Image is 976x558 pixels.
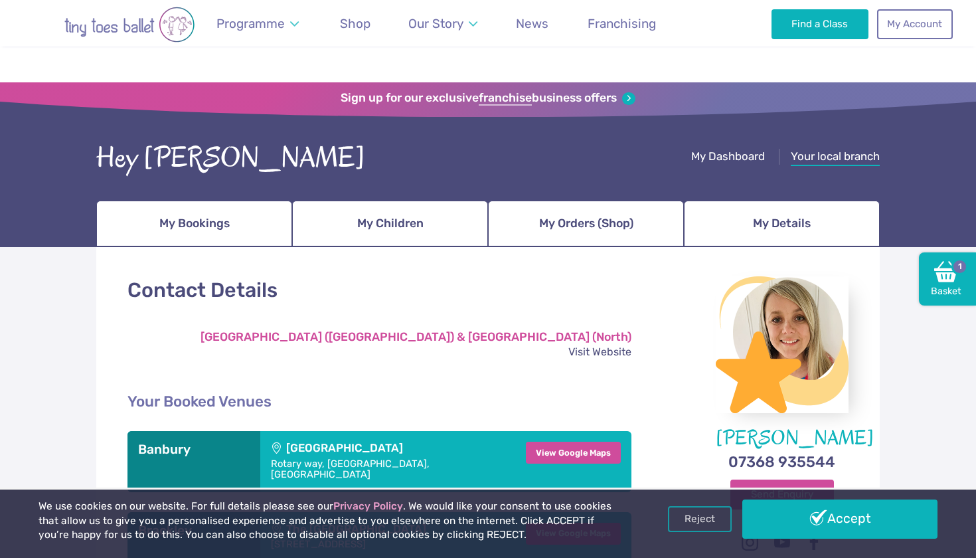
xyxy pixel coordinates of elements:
a: Shop [333,8,376,39]
span: Programme [216,16,285,31]
h3: Banbury [138,442,250,458]
span: My Dashboard [691,149,765,163]
span: Franchising [588,16,656,31]
a: My Details [684,201,880,247]
a: Privacy Policy [333,500,403,512]
img: tiny toes ballet [23,7,236,43]
p: We use cookies on our website. For full details please see our . We would like your consent to us... [39,500,623,543]
span: My Children [357,212,424,235]
img: Debbie Bolam [716,276,849,413]
span: Shop [340,16,370,31]
div: Hey [PERSON_NAME] [96,138,365,179]
h2: Your Booked Venues [127,393,631,411]
a: My Orders (Shop) [488,201,684,247]
strong: franchise [479,91,532,106]
a: Basket1 [919,252,976,306]
a: Visit Website [568,345,631,358]
a: Sign up for our exclusivefranchisebusiness offers [341,91,635,106]
a: Reject [668,506,732,531]
a: Find a Class [772,9,869,39]
a: My Children [292,201,488,247]
address: Rotary way, [GEOGRAPHIC_DATA], [GEOGRAPHIC_DATA] [271,458,505,480]
a: Programme [210,8,305,39]
a: Our Story [402,8,484,39]
h1: Contact Details [127,276,278,305]
strong: [GEOGRAPHIC_DATA] ([GEOGRAPHIC_DATA]) & [GEOGRAPHIC_DATA] (North) [201,330,631,343]
a: Franchising [581,8,662,39]
span: My Details [753,212,811,235]
div: [GEOGRAPHIC_DATA] [260,431,515,492]
span: 1 [951,258,967,274]
span: My Bookings [159,212,230,235]
a: Send Enquiry [730,480,834,509]
a: My Account [877,9,953,39]
a: Accept [742,500,937,538]
a: View Google Maps [526,442,621,464]
a: My Bookings [96,201,292,247]
a: My Dashboard [691,149,765,166]
a: News [510,8,555,39]
span: My Orders (Shop) [539,212,633,235]
figcaption: [PERSON_NAME] [716,428,849,448]
span: Our Story [408,16,463,31]
a: 07368 935544 [728,452,835,472]
span: News [516,16,548,31]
